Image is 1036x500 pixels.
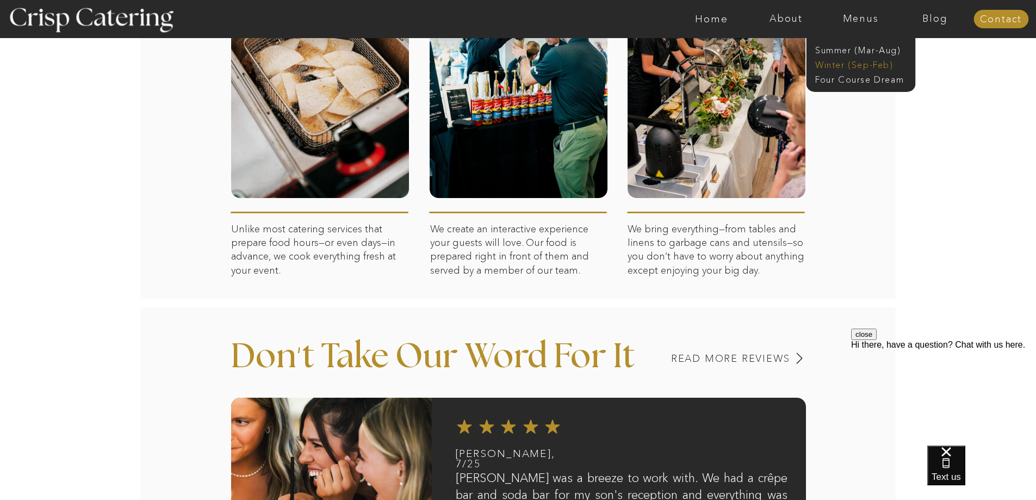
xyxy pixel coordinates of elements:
p: We bring everything—from tables and linens to garbage cans and utensils—so you don’t have to worr... [628,223,805,329]
p: Don t Take Our Word For It [231,340,662,390]
a: Blog [898,14,972,24]
p: Unlike most catering services that prepare food hours—or even days—in advance, we cook everything... [231,223,409,329]
a: Contact [973,14,1028,25]
a: Four Course Dream [815,73,913,84]
h3: ' [277,341,321,368]
a: Summer (Mar-Aug) [815,44,913,54]
a: Home [674,14,749,24]
h2: [PERSON_NAME], 7/25 [456,448,545,470]
a: Read MORE REVIEWS [618,354,790,364]
a: About [749,14,823,24]
iframe: podium webchat widget prompt [851,329,1036,459]
a: Winter (Sep-Feb) [815,59,904,69]
a: Menus [823,14,898,24]
iframe: podium webchat widget bubble [927,446,1036,500]
p: We create an interactive experience your guests will love. Our food is prepared right in front of... [430,223,607,329]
